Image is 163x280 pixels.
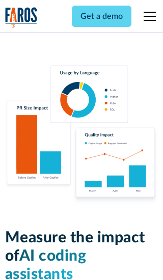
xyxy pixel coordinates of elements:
[72,6,131,27] a: Get a demo
[138,4,158,29] div: menu
[5,65,158,204] img: Charts tracking GitHub Copilot's usage and impact on velocity and quality
[5,7,38,28] a: home
[5,7,38,28] img: Logo of the analytics and reporting company Faros.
